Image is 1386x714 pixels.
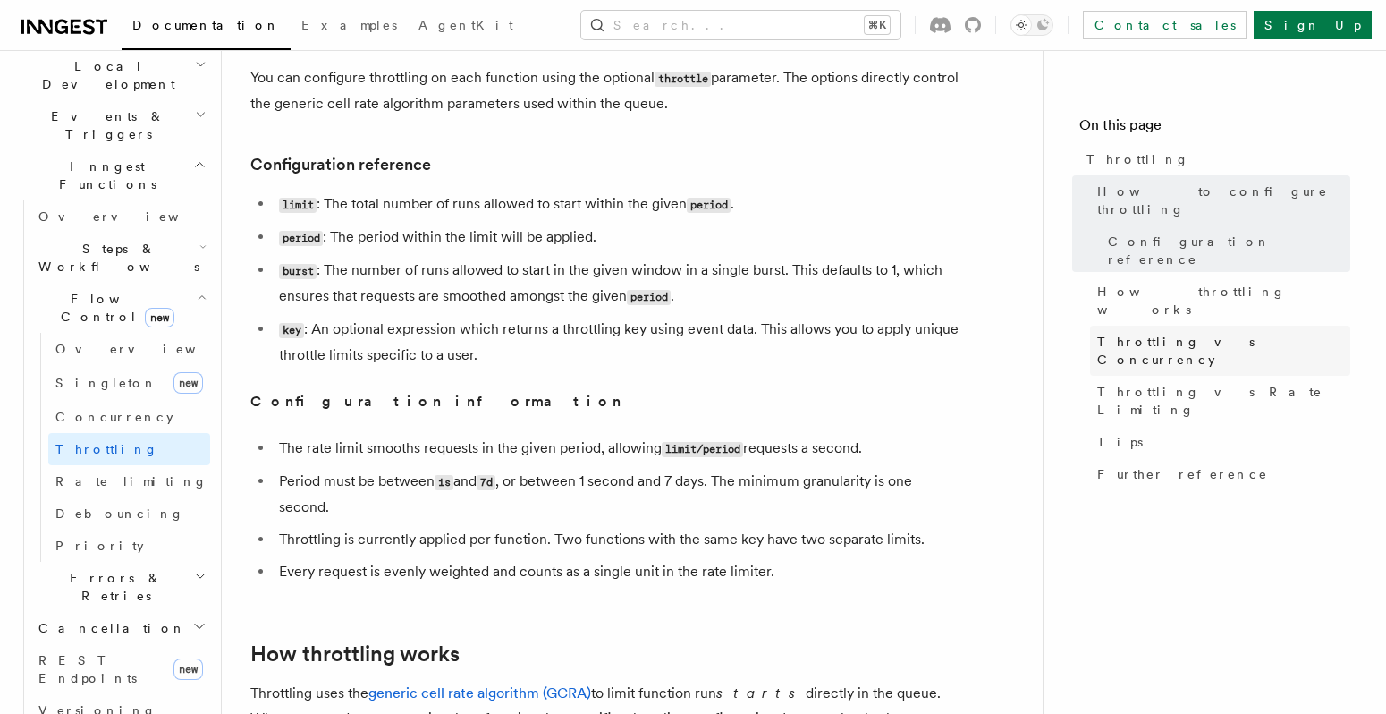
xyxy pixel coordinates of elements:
span: How throttling works [1097,283,1350,319]
code: limit [279,198,317,213]
li: : The number of runs allowed to start in the given window in a single burst. This defaults to 1, ... [274,258,966,310]
a: AgentKit [408,5,524,48]
code: period [279,231,323,246]
li: Throttling is currently applied per function. Two functions with the same key have two separate l... [274,527,966,552]
li: : The total number of runs allowed to start within the given . [274,191,966,217]
a: Priority [48,530,210,562]
code: burst [279,264,317,279]
span: Steps & Workflows [31,240,199,276]
a: Contact sales [1083,11,1247,39]
span: Local Development [14,57,195,93]
a: Throttling vs Rate Limiting [1090,376,1350,426]
a: Debouncing [48,497,210,530]
div: Flow Controlnew [31,333,210,562]
span: Debouncing [55,506,184,521]
button: Toggle dark mode [1010,14,1053,36]
span: Throttling vs Concurrency [1097,333,1350,369]
button: Search...⌘K [581,11,900,39]
li: The rate limit smooths requests in the given period, allowing requests a second. [274,436,966,462]
code: period [687,198,731,213]
li: : An optional expression which returns a throttling key using event data. This allows you to appl... [274,317,966,368]
button: Events & Triggers [14,100,210,150]
a: Throttling [48,433,210,465]
a: generic cell rate algorithm (GCRA) [368,684,591,701]
span: Cancellation [31,619,186,637]
em: starts [716,684,806,701]
span: Examples [301,18,397,32]
code: 1s [435,475,453,490]
span: Further reference [1097,465,1268,483]
a: How throttling works [250,642,460,667]
span: Rate limiting [55,474,207,489]
a: Configuration reference [1101,225,1350,276]
kbd: ⌘K [865,16,890,34]
code: period [627,290,671,305]
li: Every request is evenly weighted and counts as a single unit in the rate limiter. [274,559,966,584]
span: Priority [55,539,144,553]
code: limit/period [662,442,743,457]
a: Examples [291,5,408,48]
button: Steps & Workflows [31,233,210,283]
a: Concurrency [48,401,210,433]
a: How to configure throttling [1090,175,1350,225]
span: Configuration reference [1108,233,1350,268]
button: Cancellation [31,612,210,644]
a: Documentation [122,5,291,50]
button: Inngest Functions [14,150,210,200]
span: Throttling [55,442,158,456]
li: : The period within the limit will be applied. [274,225,966,251]
a: Rate limiting [48,465,210,497]
a: Throttling [1079,143,1350,175]
a: REST Endpointsnew [31,644,210,694]
a: Throttling vs Concurrency [1090,326,1350,376]
code: key [279,323,304,338]
a: Overview [48,333,210,365]
span: Documentation [132,18,280,32]
span: Overview [38,209,223,224]
span: new [173,372,203,394]
a: How throttling works [1090,276,1350,326]
span: Errors & Retries [31,569,194,605]
span: Flow Control [31,290,197,326]
button: Local Development [14,50,210,100]
button: Flow Controlnew [31,283,210,333]
span: Throttling [1086,150,1189,168]
a: Tips [1090,426,1350,458]
code: 7d [477,475,495,490]
span: Throttling vs Rate Limiting [1097,383,1350,419]
span: Events & Triggers [14,107,195,143]
span: How to configure throttling [1097,183,1350,218]
span: AgentKit [418,18,513,32]
a: Singletonnew [48,365,210,401]
li: Period must be between and , or between 1 second and 7 days. The minimum granularity is one second. [274,469,966,520]
code: throttle [655,72,711,87]
button: Errors & Retries [31,562,210,612]
span: REST Endpoints [38,653,137,685]
span: Inngest Functions [14,157,193,193]
span: Concurrency [55,410,173,424]
span: Overview [55,342,240,356]
span: Singleton [55,376,157,390]
span: new [173,659,203,680]
a: Sign Up [1254,11,1372,39]
span: new [145,308,174,327]
strong: Configuration information [250,393,622,410]
p: You can configure throttling on each function using the optional parameter. The options directly ... [250,65,966,116]
a: Further reference [1090,458,1350,490]
a: Overview [31,200,210,233]
span: Tips [1097,433,1143,451]
a: Configuration reference [250,152,431,177]
h4: On this page [1079,115,1350,143]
